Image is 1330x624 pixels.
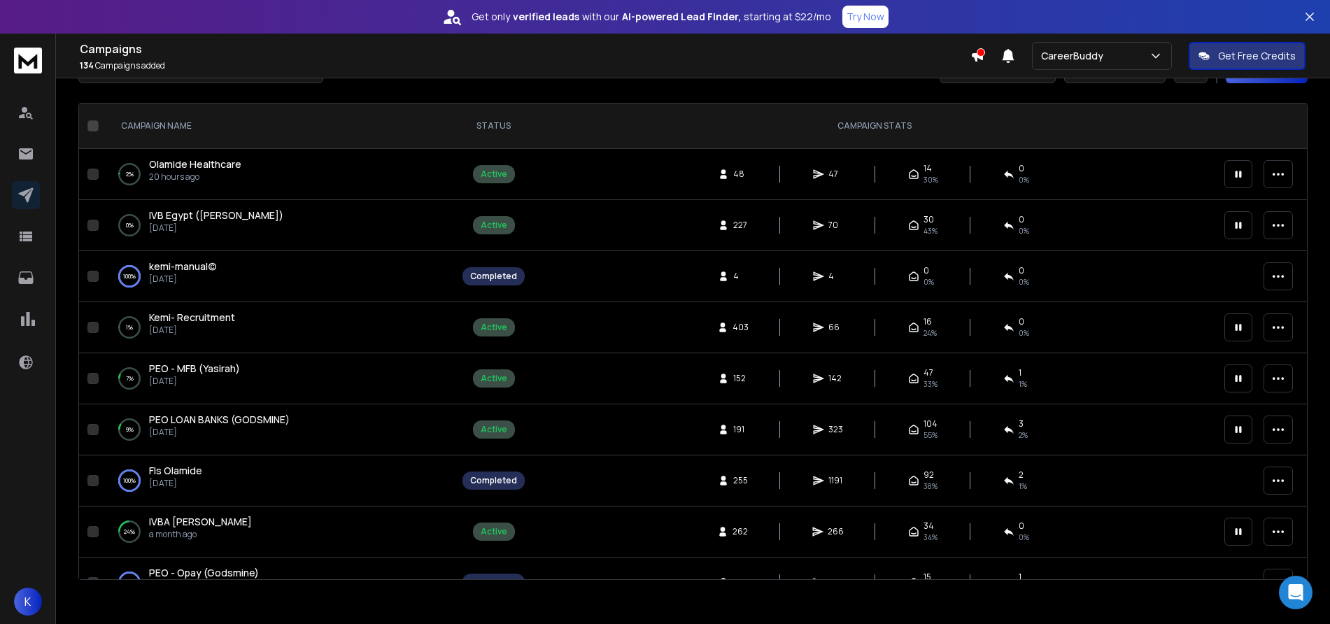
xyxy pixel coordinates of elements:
span: 1191 [828,475,842,486]
span: 48 [733,169,747,180]
span: 266 [828,526,844,537]
p: [DATE] [149,222,283,234]
button: K [14,588,42,616]
span: 47 [828,169,842,180]
div: Active [481,526,507,537]
span: 1 % [1019,378,1027,390]
a: IVBA [PERSON_NAME] [149,515,252,529]
p: 100 % [123,474,136,488]
td: 100%FIs Olamide[DATE] [104,455,454,506]
p: CareerBuddy [1041,49,1109,63]
span: 0 [1019,316,1024,327]
span: 0 % [1019,276,1029,288]
span: 22 [733,577,747,588]
span: 66 [828,322,842,333]
span: 33 % [924,378,938,390]
a: PEO - MFB (Yasirah) [149,362,240,376]
span: 3 [1019,418,1024,430]
span: Kemi- Recruitment [149,311,235,324]
td: 100%PEO - Opay (Godsmine)a month ago [104,558,454,609]
p: [DATE] [149,376,240,387]
span: 1 % [1019,481,1027,492]
span: PEO - Opay (Godsmine) [149,566,259,579]
span: Olamide Healthcare [149,157,241,171]
div: Active [481,424,507,435]
span: IVBA [PERSON_NAME] [149,515,252,528]
div: Active [481,169,507,180]
strong: AI-powered Lead Finder, [622,10,741,24]
span: 34 % [924,532,938,543]
span: 0 [924,265,929,276]
td: 1%Kemi- Recruitment[DATE] [104,302,454,353]
p: 100 % [123,576,136,590]
a: kemi-manual(c) [149,260,217,274]
span: 104 [924,418,938,430]
span: 15 [924,572,931,583]
span: 38 % [924,481,938,492]
p: a month ago [149,529,252,540]
div: Completed [470,577,517,588]
span: 403 [733,322,749,333]
span: 0 [1019,520,1024,532]
span: 134 [80,59,94,71]
span: FIs Olamide [149,464,202,477]
p: 1 % [126,320,133,334]
span: 152 [733,373,747,384]
span: 0 [1019,265,1024,276]
span: 1 [1019,572,1021,583]
span: 55 % [924,430,938,441]
div: Active [481,322,507,333]
p: 24 % [124,525,135,539]
td: 100%kemi-manual(c)[DATE] [104,251,454,302]
p: 100 % [123,269,136,283]
p: [DATE] [149,325,235,336]
span: 30 [924,214,934,225]
button: Get Free Credits [1189,42,1306,70]
a: PEO LOAN BANKS (GODSMINE) [149,413,290,427]
th: CAMPAIGN STATS [533,104,1216,149]
span: 142 [828,373,842,384]
img: logo [14,48,42,73]
td: 24%IVBA [PERSON_NAME]a month ago [104,506,454,558]
h1: Campaigns [80,41,970,57]
td: 7%PEO - MFB (Yasirah)[DATE] [104,353,454,404]
span: 262 [733,526,748,537]
span: 47 [924,367,933,378]
p: Get Free Credits [1218,49,1296,63]
span: 70 [828,220,842,231]
strong: verified leads [513,10,579,24]
span: 30 % [924,174,938,185]
span: 323 [828,424,843,435]
th: CAMPAIGN NAME [104,104,454,149]
p: 9 % [126,423,134,437]
span: 2 % [1019,430,1028,441]
span: 255 [733,475,748,486]
span: 92 [924,469,934,481]
td: 0%IVB Egypt ([PERSON_NAME])[DATE] [104,200,454,251]
a: Kemi- Recruitment [149,311,235,325]
span: 24 % [924,327,937,339]
a: IVB Egypt ([PERSON_NAME]) [149,208,283,222]
p: 0 % [126,218,134,232]
td: 9%PEO LOAN BANKS (GODSMINE)[DATE] [104,404,454,455]
div: Completed [470,271,517,282]
th: STATUS [454,104,533,149]
p: 2 % [126,167,134,181]
span: PEO - MFB (Yasirah) [149,362,240,375]
p: Try Now [847,10,884,24]
p: Campaigns added [80,60,970,71]
span: 43 % [924,225,938,236]
span: 104 [828,577,842,588]
p: [DATE] [149,427,290,438]
div: Active [481,220,507,231]
span: 34 [924,520,934,532]
span: 191 [733,424,747,435]
span: PEO LOAN BANKS (GODSMINE) [149,413,290,426]
p: [DATE] [149,478,202,489]
span: 227 [733,220,747,231]
span: 2 [1019,469,1024,481]
span: 16 [924,316,932,327]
